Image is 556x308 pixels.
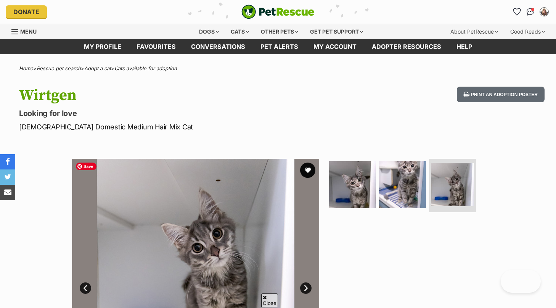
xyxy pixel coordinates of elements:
a: Adopter resources [364,39,449,54]
span: Save [76,163,96,170]
button: Print an adoption poster [457,87,545,102]
span: Menu [20,28,37,35]
iframe: Help Scout Beacon - Open [501,270,541,293]
a: conversations [183,39,253,54]
a: Conversations [524,6,537,18]
a: Next [300,282,312,294]
a: My account [306,39,364,54]
img: Photo of Wirtgen [329,161,376,208]
div: Other pets [256,24,304,39]
p: [DEMOGRAPHIC_DATA] Domestic Medium Hair Mix Cat [19,122,339,132]
img: Photo of Wirtgen [431,163,474,206]
a: Favourites [129,39,183,54]
a: Adopt a cat [84,65,111,71]
span: Close [261,293,278,307]
a: PetRescue [241,5,315,19]
img: chat-41dd97257d64d25036548639549fe6c8038ab92f7586957e7f3b1b290dea8141.svg [527,8,535,16]
button: My account [538,6,550,18]
a: Menu [11,24,42,38]
h1: Wirtgen [19,87,339,104]
a: My profile [76,39,129,54]
a: Prev [80,282,91,294]
ul: Account quick links [511,6,550,18]
a: Favourites [511,6,523,18]
img: Photo of Wirtgen [379,161,426,208]
img: logo-cat-932fe2b9b8326f06289b0f2fb663e598f794de774fb13d1741a6617ecf9a85b4.svg [241,5,315,19]
div: Dogs [194,24,224,39]
p: Looking for love [19,108,339,119]
a: Help [449,39,480,54]
div: Cats [225,24,254,39]
img: Juliet Ramsey profile pic [540,8,548,16]
a: Donate [6,5,47,18]
button: favourite [300,163,315,178]
a: Rescue pet search [37,65,81,71]
a: Cats available for adoption [114,65,177,71]
div: Good Reads [505,24,550,39]
a: Pet alerts [253,39,306,54]
a: Home [19,65,33,71]
div: About PetRescue [445,24,503,39]
div: Get pet support [305,24,368,39]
